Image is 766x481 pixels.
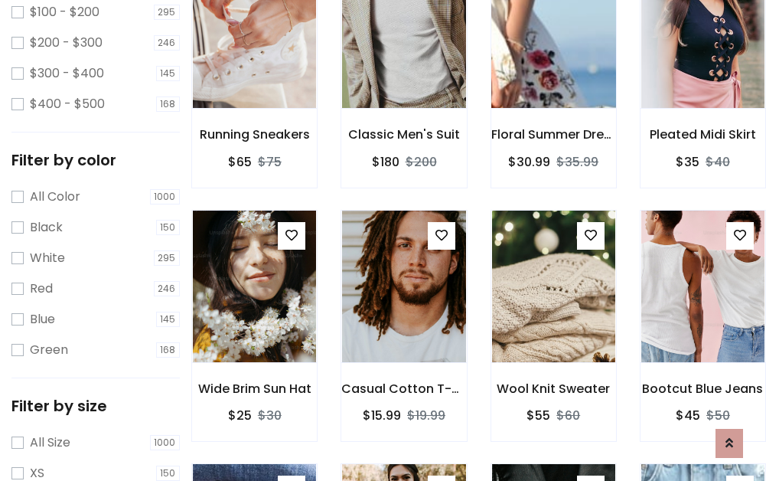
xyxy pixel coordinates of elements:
[150,435,181,450] span: 1000
[192,127,317,142] h6: Running Sneakers
[363,408,401,423] h6: $15.99
[641,381,765,396] h6: Bootcut Blue Jeans
[156,66,181,81] span: 145
[556,153,598,171] del: $35.99
[156,97,181,112] span: 168
[156,312,181,327] span: 145
[192,381,317,396] h6: Wide Brim Sun Hat
[526,408,550,423] h6: $55
[30,95,105,113] label: $400 - $500
[228,155,252,169] h6: $65
[706,407,730,424] del: $50
[491,127,616,142] h6: Floral Summer Dress
[154,35,181,51] span: 246
[30,434,70,452] label: All Size
[30,218,63,237] label: Black
[508,155,550,169] h6: $30.99
[641,127,765,142] h6: Pleated Midi Skirt
[154,281,181,296] span: 246
[491,381,616,396] h6: Wool Knit Sweater
[154,5,181,20] span: 295
[156,220,181,235] span: 150
[156,466,181,481] span: 150
[258,407,282,424] del: $30
[30,34,103,52] label: $200 - $300
[154,250,181,266] span: 295
[228,408,252,423] h6: $25
[11,397,180,415] h5: Filter by size
[30,64,104,83] label: $300 - $400
[676,408,700,423] h6: $45
[30,280,53,298] label: Red
[407,407,445,424] del: $19.99
[30,188,80,206] label: All Color
[11,151,180,169] h5: Filter by color
[406,153,437,171] del: $200
[30,310,55,329] label: Blue
[341,381,466,396] h6: Casual Cotton T-Shirt
[30,3,99,21] label: $100 - $200
[372,155,399,169] h6: $180
[706,153,730,171] del: $40
[341,127,466,142] h6: Classic Men's Suit
[258,153,282,171] del: $75
[676,155,699,169] h6: $35
[30,341,68,359] label: Green
[556,407,580,424] del: $60
[150,189,181,205] span: 1000
[156,342,181,358] span: 168
[30,249,65,267] label: White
